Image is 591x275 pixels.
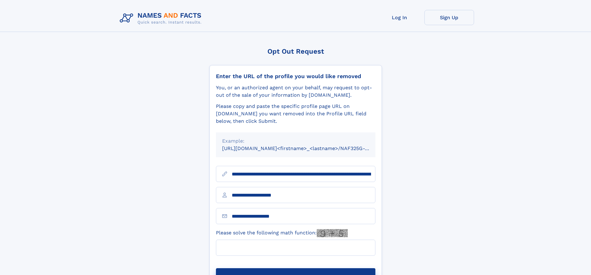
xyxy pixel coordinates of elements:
a: Log In [375,10,424,25]
div: You, or an authorized agent on your behalf, may request to opt-out of the sale of your informatio... [216,84,375,99]
div: Example: [222,137,369,145]
label: Please solve the following math function: [216,229,348,237]
div: Please copy and paste the specific profile page URL on [DOMAIN_NAME] you want removed into the Pr... [216,103,375,125]
small: [URL][DOMAIN_NAME]<firstname>_<lastname>/NAF325G-xxxxxxxx [222,145,387,151]
img: Logo Names and Facts [117,10,207,27]
a: Sign Up [424,10,474,25]
div: Enter the URL of the profile you would like removed [216,73,375,80]
div: Opt Out Request [209,47,382,55]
